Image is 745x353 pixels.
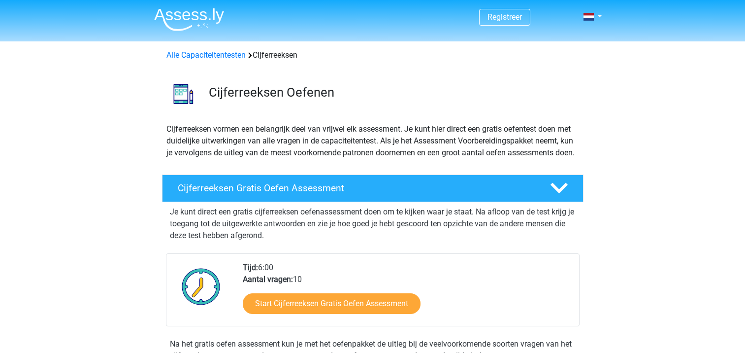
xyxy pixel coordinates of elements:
a: Registreer [487,12,522,22]
div: Cijferreeksen [162,49,583,61]
h4: Cijferreeksen Gratis Oefen Assessment [178,182,534,194]
div: 6:00 10 [235,262,579,326]
a: Cijferreeksen Gratis Oefen Assessment [158,175,587,202]
b: Tijd: [243,263,258,272]
img: Assessly [154,8,224,31]
h3: Cijferreeksen Oefenen [209,85,576,100]
a: Start Cijferreeksen Gratis Oefen Assessment [243,293,421,314]
p: Cijferreeksen vormen een belangrijk deel van vrijwel elk assessment. Je kunt hier direct een grat... [166,123,579,159]
a: Alle Capaciteitentesten [166,50,246,60]
img: Klok [176,262,226,311]
b: Aantal vragen: [243,275,293,284]
img: cijferreeksen [162,73,204,115]
p: Je kunt direct een gratis cijferreeksen oefenassessment doen om te kijken waar je staat. Na afloo... [170,206,576,242]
